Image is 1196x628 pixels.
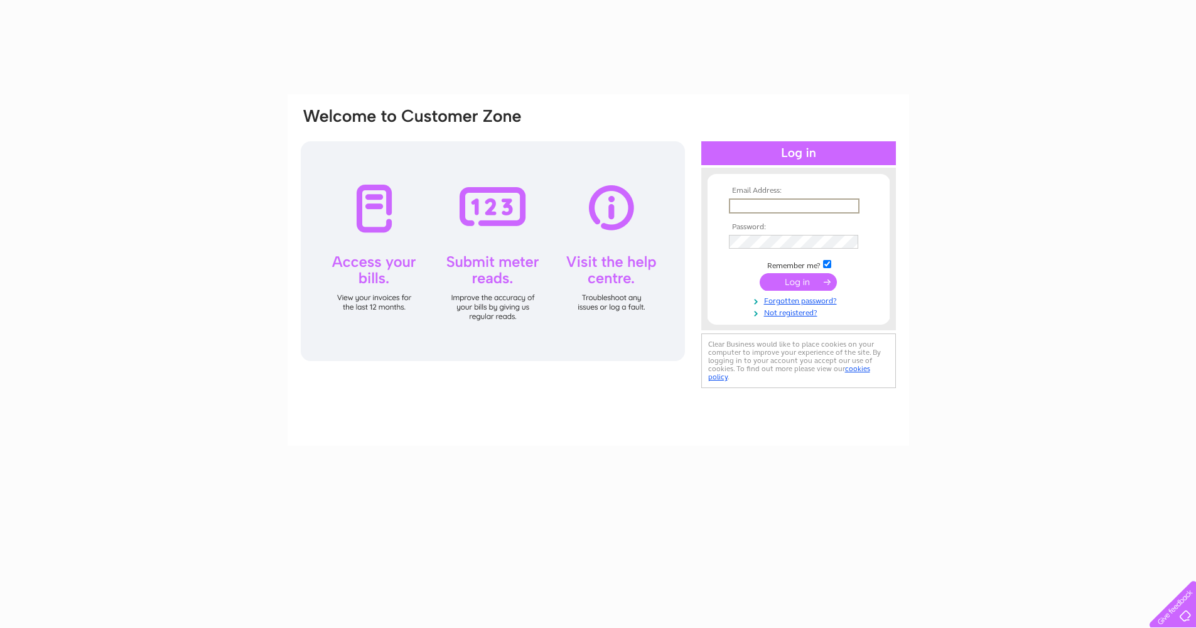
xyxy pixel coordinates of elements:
th: Email Address: [726,187,871,195]
td: Remember me? [726,258,871,271]
a: Forgotten password? [729,294,871,306]
th: Password: [726,223,871,232]
div: Clear Business would like to place cookies on your computer to improve your experience of the sit... [701,333,896,388]
a: cookies policy [708,364,870,381]
input: Submit [760,273,837,291]
a: Not registered? [729,306,871,318]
